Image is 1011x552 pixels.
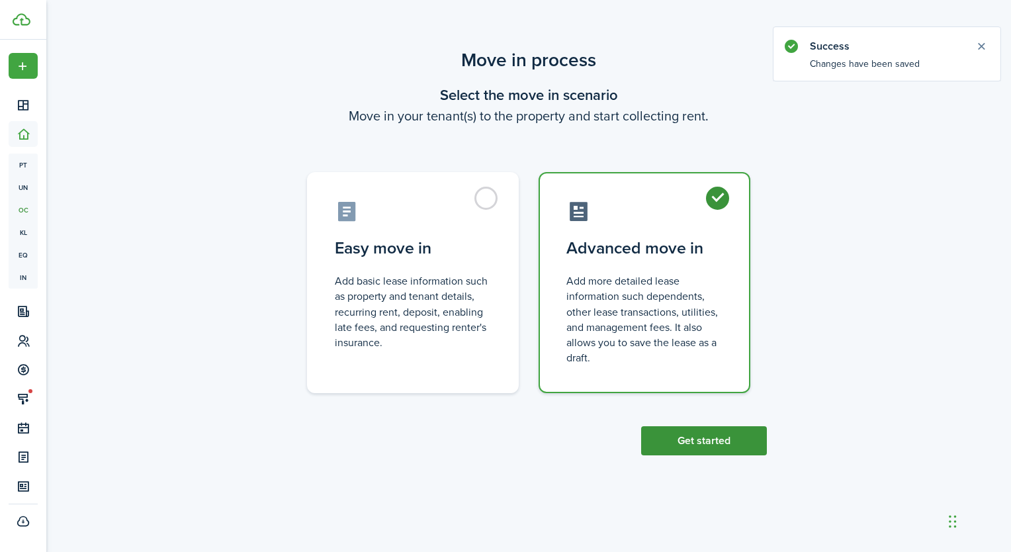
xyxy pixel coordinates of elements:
[13,13,30,26] img: TenantCloud
[641,426,767,455] button: Get started
[9,244,38,266] a: eq
[9,176,38,199] a: un
[9,221,38,244] a: kl
[290,46,767,74] scenario-title: Move in process
[949,502,957,541] div: Drag
[9,53,38,79] button: Open menu
[566,236,723,260] control-radio-card-title: Advanced move in
[773,57,1000,81] notify-body: Changes have been saved
[972,37,990,56] button: Close notify
[290,106,767,126] wizard-step-header-description: Move in your tenant(s) to the property and start collecting rent.
[945,488,1011,552] iframe: Chat Widget
[9,266,38,289] a: in
[566,273,723,365] control-radio-card-description: Add more detailed lease information such dependents, other lease transactions, utilities, and man...
[810,38,962,54] notify-title: Success
[335,236,491,260] control-radio-card-title: Easy move in
[9,199,38,221] a: oc
[290,84,767,106] wizard-step-header-title: Select the move in scenario
[335,273,491,350] control-radio-card-description: Add basic lease information such as property and tenant details, recurring rent, deposit, enablin...
[9,154,38,176] a: pt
